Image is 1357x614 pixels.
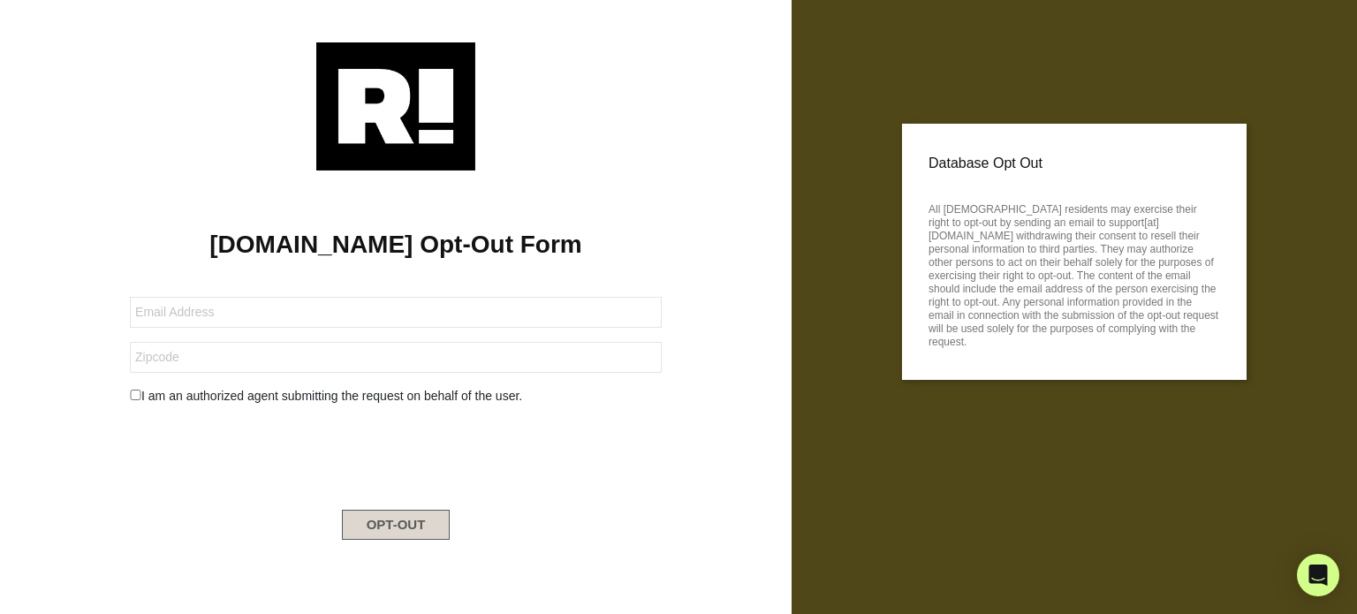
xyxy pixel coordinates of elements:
button: OPT-OUT [342,510,451,540]
div: Open Intercom Messenger [1297,554,1339,596]
p: Database Opt Out [929,150,1220,177]
iframe: reCAPTCHA [262,420,530,489]
h1: [DOMAIN_NAME] Opt-Out Form [27,230,765,260]
img: Retention.com [316,42,475,171]
input: Email Address [130,297,662,328]
input: Zipcode [130,342,662,373]
div: I am an authorized agent submitting the request on behalf of the user. [117,387,675,406]
p: All [DEMOGRAPHIC_DATA] residents may exercise their right to opt-out by sending an email to suppo... [929,198,1220,349]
